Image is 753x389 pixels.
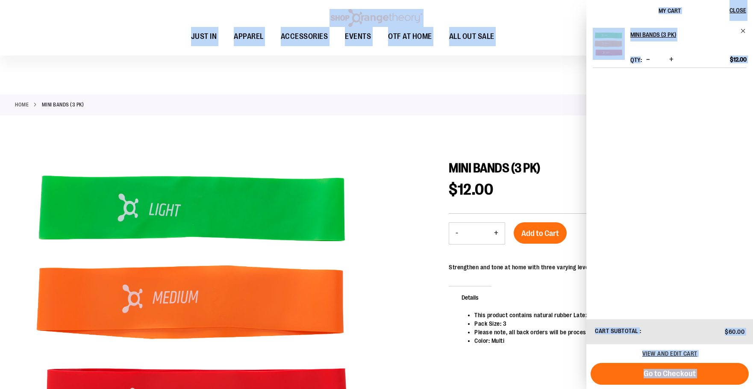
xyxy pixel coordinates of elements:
[449,27,494,46] span: ALL OUT SALE
[329,9,424,27] img: Shop Orangetheory
[644,56,652,64] button: Decrease product quantity
[474,319,729,328] li: Pack Size: 3
[449,161,540,175] span: MINI BANDS (3 PK)
[667,56,676,64] button: Increase product quantity
[514,222,567,244] button: Add to Cart
[644,369,696,378] span: Go to Checkout
[595,327,638,334] span: Cart Subtotal
[191,27,217,46] span: JUST IN
[15,101,29,109] a: Home
[591,363,749,385] button: Go to Checkout
[345,27,371,46] span: EVENTS
[659,7,681,14] span: My Cart
[725,328,744,335] span: $60.00
[449,263,700,271] div: Strengthen and tone at home with three varying levels of resistance: light, medium, and heavy.
[630,28,735,41] h2: MINI BANDS (3 PK)
[593,28,625,60] img: MINI BANDS (3 PK)
[449,181,493,198] span: $12.00
[449,286,491,308] span: Details
[281,27,328,46] span: ACCESSORIES
[474,336,729,345] li: Color: Multi
[234,27,264,46] span: APPAREL
[42,101,84,109] strong: MINI BANDS (3 PK)
[465,223,488,244] input: Product quantity
[730,56,747,63] span: $12.00
[388,27,432,46] span: OTF AT HOME
[488,223,505,244] button: Increase product quantity
[593,28,747,68] li: Product
[521,229,559,238] span: Add to Cart
[642,350,697,357] a: View and edit cart
[593,28,625,65] a: MINI BANDS (3 PK)
[474,328,729,336] li: Please note, all back orders will be processed within 3 business days.
[449,223,465,244] button: Decrease product quantity
[630,56,642,63] label: Qty
[729,7,746,14] span: Close
[630,28,747,41] a: MINI BANDS (3 PK)
[474,311,729,319] li: This product contains natural rubber Latex
[740,28,747,34] a: Remove item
